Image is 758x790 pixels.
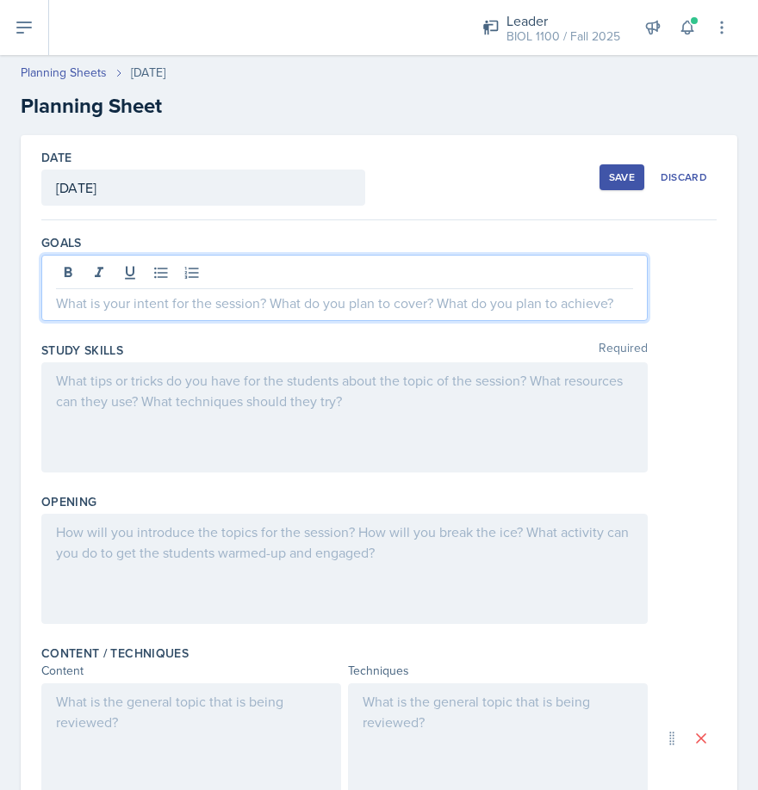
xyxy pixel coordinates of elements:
[609,170,635,184] div: Save
[41,493,96,510] label: Opening
[599,342,648,359] span: Required
[21,64,107,82] a: Planning Sheets
[600,164,644,190] button: Save
[131,64,165,82] div: [DATE]
[651,164,717,190] button: Discard
[506,10,620,31] div: Leader
[41,662,341,680] div: Content
[41,342,123,359] label: Study Skills
[41,645,189,662] label: Content / Techniques
[41,234,82,251] label: Goals
[21,90,737,121] h2: Planning Sheet
[661,170,707,184] div: Discard
[506,28,620,46] div: BIOL 1100 / Fall 2025
[41,149,71,166] label: Date
[348,662,648,680] div: Techniques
